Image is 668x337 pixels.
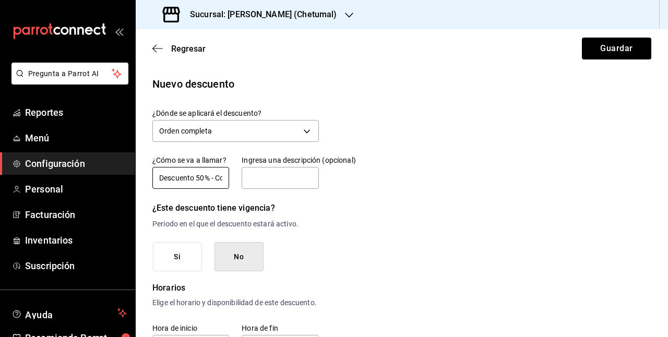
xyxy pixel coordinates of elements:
button: No [214,242,264,272]
span: Suscripción [25,259,127,273]
span: Configuración [25,157,127,171]
h3: Sucursal: [PERSON_NAME] (Chetumal) [182,8,337,21]
span: Pregunta a Parrot AI [28,68,112,79]
span: Reportes [25,105,127,119]
label: Ingresa una descripción (opcional) [242,157,318,164]
button: open_drawer_menu [115,27,123,35]
label: Hora de inicio [152,324,229,331]
span: Inventarios [25,233,127,247]
button: Regresar [152,44,206,54]
button: Guardar [582,38,651,59]
button: Si [153,242,202,272]
div: Orden completa [152,120,319,142]
a: Pregunta a Parrot AI [7,76,128,87]
span: Facturación [25,208,127,222]
label: Hora de fin [242,324,318,331]
span: Menú [25,131,127,145]
p: Horarios [152,282,319,294]
span: Regresar [171,44,206,54]
label: ¿Dónde se aplicará el descuento? [152,110,319,117]
p: Periodo en el que el descuento estará activo. [152,219,319,230]
span: Ayuda [25,307,113,319]
span: Personal [25,182,127,196]
button: Pregunta a Parrot AI [11,63,128,85]
label: ¿Cómo se va a llamar? [152,157,229,164]
p: Elige el horario y disponibilidad de este descuento. [152,297,319,308]
h6: ¿Este descuento tiene vigencia? [152,201,319,215]
div: Nuevo descuento [152,76,651,92]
